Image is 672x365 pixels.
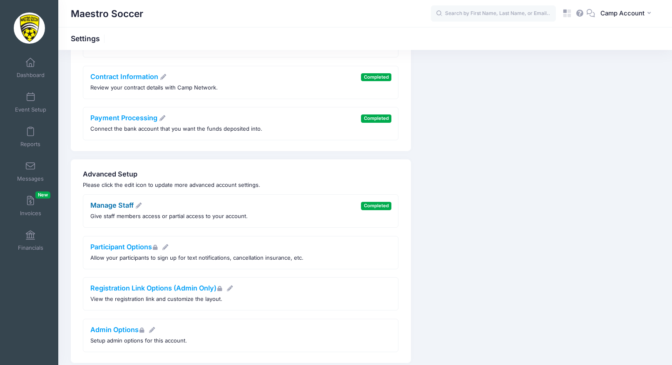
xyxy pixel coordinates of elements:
[90,243,169,251] a: Participant Options
[71,4,143,23] h1: Maestro Soccer
[90,337,187,345] p: Setup admin options for this account.
[90,125,262,133] p: Connect the bank account that you want the funds deposited into.
[15,106,46,113] span: Event Setup
[20,141,40,148] span: Reports
[11,53,50,82] a: Dashboard
[431,5,556,22] input: Search by First Name, Last Name, or Email...
[600,9,645,18] span: Camp Account
[90,72,167,81] a: Contract Information
[18,244,43,251] span: Financials
[35,191,50,199] span: New
[71,34,107,43] h1: Settings
[17,175,44,182] span: Messages
[361,114,391,122] span: Completed
[361,73,391,81] span: Completed
[14,12,45,44] img: Maestro Soccer
[90,201,142,209] a: Manage Staff
[11,226,50,255] a: Financials
[83,181,398,189] p: Please click the edit icon to update more advanced account settings.
[90,325,156,334] a: Admin Options
[90,84,218,92] p: Review your contract details with Camp Network.
[11,88,50,117] a: Event Setup
[11,191,50,221] a: InvoicesNew
[595,4,660,23] button: Camp Account
[361,202,391,210] span: Completed
[90,114,166,122] a: Payment Processing
[11,122,50,151] a: Reports
[90,284,234,292] a: Registration Link Options (Admin Only)
[17,72,45,79] span: Dashboard
[83,170,398,179] h4: Advanced Setup
[90,295,234,303] p: View the registration link and customize the layout.
[90,212,248,221] p: Give staff members access or partial access to your account.
[90,254,304,262] p: Allow your participants to sign up for text notifications, cancellation insurance, etc.
[11,157,50,186] a: Messages
[20,210,41,217] span: Invoices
